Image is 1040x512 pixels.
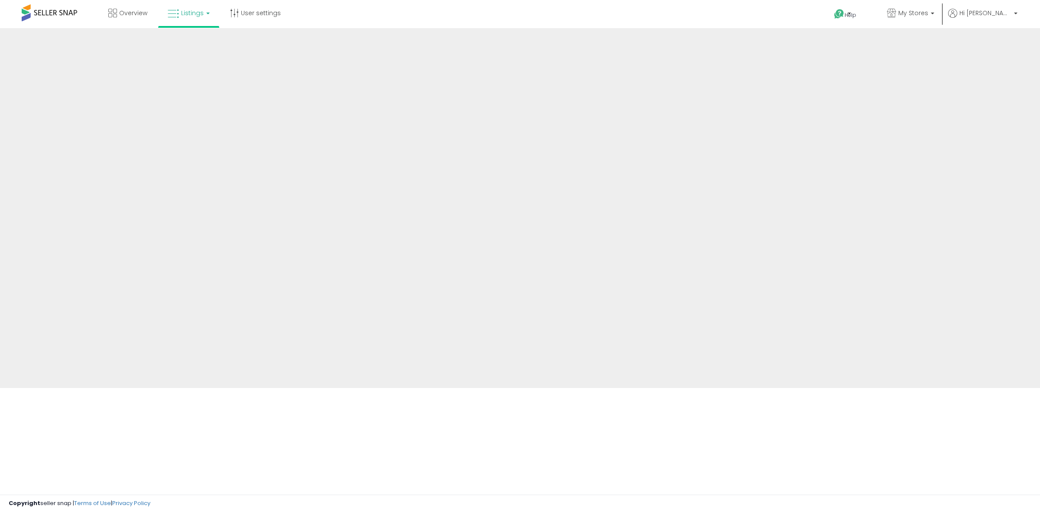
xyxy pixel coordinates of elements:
a: Hi [PERSON_NAME] [948,9,1017,28]
span: Help [845,11,856,19]
span: Overview [119,9,147,17]
span: Listings [181,9,204,17]
i: Get Help [834,9,845,20]
a: Help [827,2,873,28]
span: Hi [PERSON_NAME] [959,9,1011,17]
span: My Stores [898,9,928,17]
